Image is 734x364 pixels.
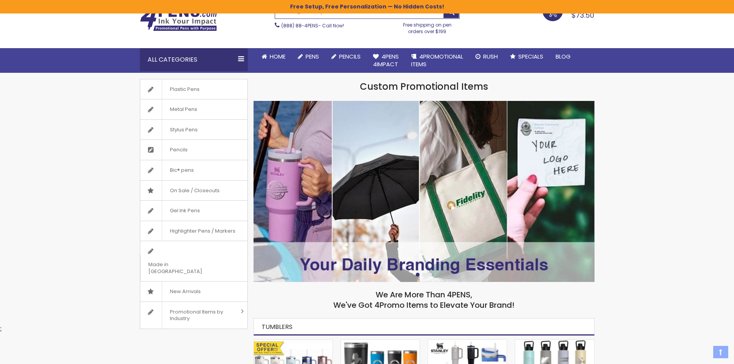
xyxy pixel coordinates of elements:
span: Promotional Items by Industry [162,302,238,329]
span: - Call Now! [281,22,344,29]
span: Plastic Pens [162,79,207,99]
iframe: Google Customer Reviews [670,343,734,364]
a: Promotional Items by Industry [140,302,247,329]
span: Stylus Pens [162,120,205,140]
img: 4Pens Custom Pens and Promotional Products [140,7,217,31]
a: Pencils [325,48,367,65]
h2: We Are More Than 4PENS, We've Got 4Promo Items to Elevate Your Brand! [254,290,595,310]
a: On Sale / Closeouts [140,181,247,201]
a: Custom Authentic YETI® 20 Oz. Tumbler [341,339,420,346]
span: Blog [556,52,571,60]
a: Made in [GEOGRAPHIC_DATA] [140,241,247,281]
span: New Arrivals [162,282,208,302]
a: New Arrivals [140,282,247,302]
h2: Tumblers [254,318,595,335]
a: Rush [469,48,504,65]
a: Plastic Pens [140,79,247,99]
a: 4PROMOTIONALITEMS [405,48,469,73]
a: Specials [504,48,549,65]
a: 30 Oz. RTIC® Road Trip Tumbler - Special Pricing [254,339,333,346]
a: Highlighter Pens / Markers [140,221,247,241]
span: $73.50 [571,10,594,20]
a: Personalized 30 Oz. Stanley Quencher Straw Tumbler [428,339,507,346]
span: Pens [306,52,319,60]
a: Pencils [140,140,247,160]
span: Made in [GEOGRAPHIC_DATA] [140,255,228,281]
a: Metal Pens [140,99,247,119]
div: All Categories [140,48,248,71]
span: Home [270,52,286,60]
a: Pens [292,48,325,65]
a: 4Pens4impact [367,48,405,73]
span: Gel Ink Pens [162,201,208,221]
span: Pencils [339,52,361,60]
span: Highlighter Pens / Markers [162,221,243,241]
span: Metal Pens [162,99,205,119]
a: Stylus Pens [140,120,247,140]
a: Bic® pens [140,160,247,180]
span: 4PROMOTIONAL ITEMS [411,52,463,68]
span: On Sale / Closeouts [162,181,227,201]
span: Bic® pens [162,160,202,180]
span: 4Pens 4impact [373,52,399,68]
a: Gel Ink Pens [140,201,247,221]
a: Personalized 67 Oz. Hydrapeak Adventure Water Bottle [515,339,594,346]
a: (888) 88-4PENS [281,22,318,29]
span: Pencils [162,140,195,160]
h1: Custom Promotional Items [254,81,595,93]
a: Blog [549,48,577,65]
span: Specials [518,52,543,60]
div: Free shipping on pen orders over $199 [395,19,460,34]
span: Rush [483,52,498,60]
img: / [254,101,595,282]
a: Home [255,48,292,65]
